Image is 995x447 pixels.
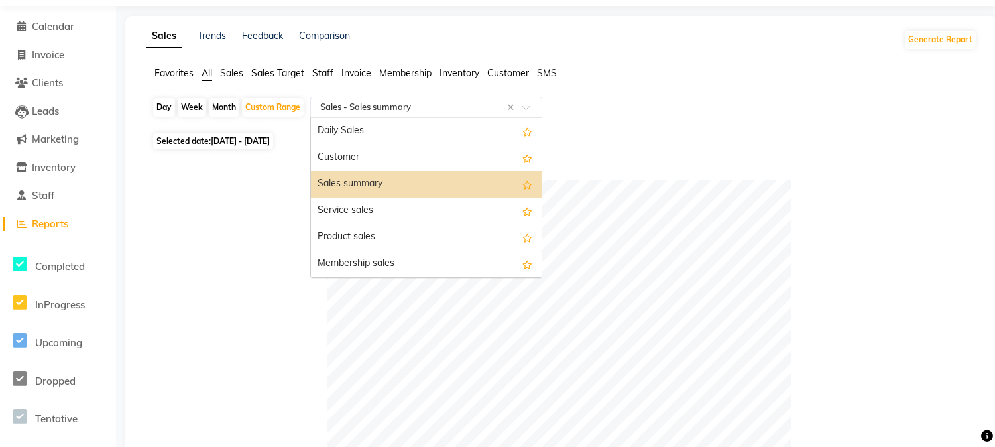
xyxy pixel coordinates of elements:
[312,67,333,79] span: Staff
[35,375,76,387] span: Dropped
[32,76,63,89] span: Clients
[35,336,82,349] span: Upcoming
[35,260,85,273] span: Completed
[522,203,532,219] span: Add this report to Favorites List
[220,67,243,79] span: Sales
[3,160,113,176] a: Inventory
[3,104,113,119] a: Leads
[905,31,976,49] button: Generate Report
[522,229,532,245] span: Add this report to Favorites List
[32,20,74,32] span: Calendar
[299,30,350,42] a: Comparison
[522,256,532,272] span: Add this report to Favorites List
[242,98,304,117] div: Custom Range
[3,48,113,63] a: Invoice
[242,30,283,42] a: Feedback
[537,67,557,79] span: SMS
[211,136,270,146] span: [DATE] - [DATE]
[311,145,542,171] div: Customer
[251,67,304,79] span: Sales Target
[3,132,113,147] a: Marketing
[209,98,239,117] div: Month
[341,67,371,79] span: Invoice
[439,67,479,79] span: Inventory
[3,19,113,34] a: Calendar
[522,176,532,192] span: Add this report to Favorites List
[146,25,182,48] a: Sales
[310,117,542,278] ng-dropdown-panel: Options list
[311,251,542,277] div: Membership sales
[3,188,113,204] a: Staff
[311,224,542,251] div: Product sales
[32,48,64,61] span: Invoice
[178,98,206,117] div: Week
[202,67,212,79] span: All
[153,98,175,117] div: Day
[311,171,542,198] div: Sales summary
[32,161,76,174] span: Inventory
[507,101,518,115] span: Clear all
[379,67,432,79] span: Membership
[198,30,226,42] a: Trends
[3,76,113,91] a: Clients
[153,133,273,149] span: Selected date:
[35,298,85,311] span: InProgress
[154,67,194,79] span: Favorites
[311,118,542,145] div: Daily Sales
[32,218,68,230] span: Reports
[311,198,542,224] div: Service sales
[32,105,59,117] span: Leads
[522,150,532,166] span: Add this report to Favorites List
[522,123,532,139] span: Add this report to Favorites List
[32,189,54,202] span: Staff
[32,133,79,145] span: Marketing
[487,67,529,79] span: Customer
[3,217,113,232] a: Reports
